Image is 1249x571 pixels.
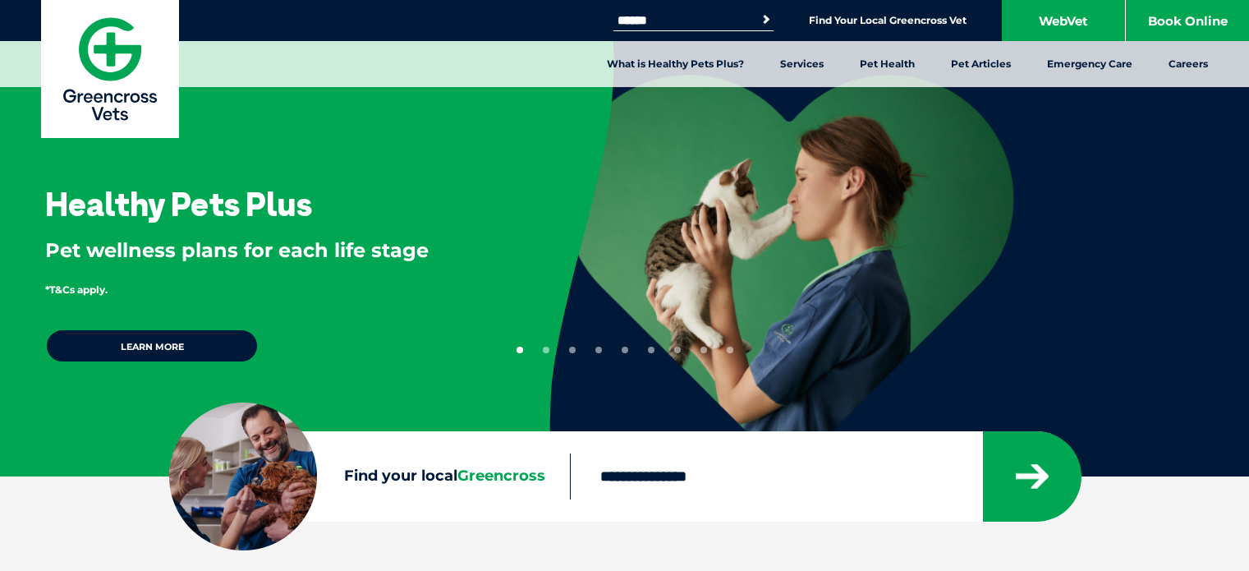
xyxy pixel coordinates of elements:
[45,187,312,220] h3: Healthy Pets Plus
[933,41,1029,87] a: Pet Articles
[517,347,523,353] button: 1 of 9
[595,347,602,353] button: 4 of 9
[809,14,967,27] a: Find Your Local Greencross Vet
[700,347,707,353] button: 8 of 9
[758,12,774,28] button: Search
[45,329,259,363] a: Learn more
[762,41,842,87] a: Services
[842,41,933,87] a: Pet Health
[45,283,108,296] span: *T&Cs apply.
[1150,41,1226,87] a: Careers
[648,347,654,353] button: 6 of 9
[457,467,545,485] span: Greencross
[543,347,549,353] button: 2 of 9
[622,347,628,353] button: 5 of 9
[45,237,496,265] p: Pet wellness plans for each life stage
[169,464,570,489] label: Find your local
[569,347,576,353] button: 3 of 9
[674,347,681,353] button: 7 of 9
[727,347,733,353] button: 9 of 9
[589,41,762,87] a: What is Healthy Pets Plus?
[1029,41,1150,87] a: Emergency Care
